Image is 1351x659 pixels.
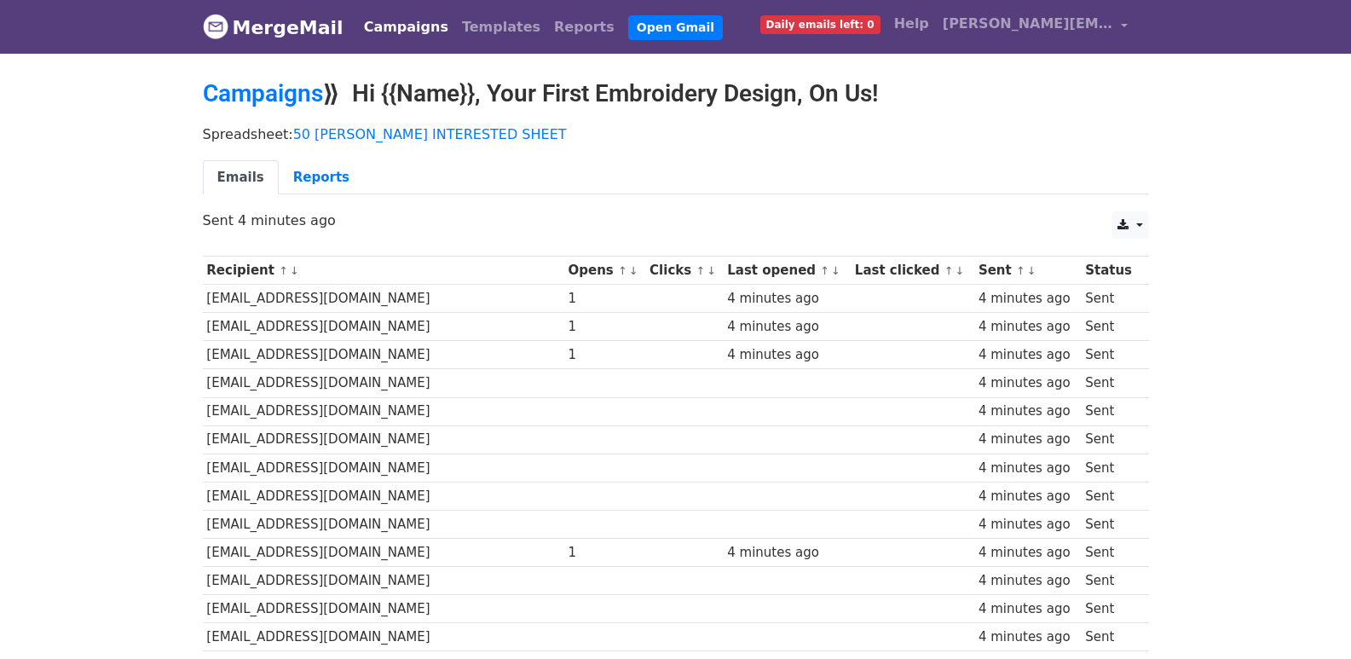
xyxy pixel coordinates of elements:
th: Opens [564,257,646,285]
td: [EMAIL_ADDRESS][DOMAIN_NAME] [203,425,564,454]
th: Sent [974,257,1081,285]
th: Last opened [723,257,851,285]
th: Last clicked [851,257,974,285]
a: Templates [455,10,547,44]
div: 4 minutes ago [979,543,1077,563]
td: Sent [1081,341,1140,369]
div: 4 minutes ago [979,317,1077,337]
a: Help [887,7,936,41]
div: 1 [568,289,641,309]
a: ↑ [1016,264,1025,277]
td: [EMAIL_ADDRESS][DOMAIN_NAME] [203,397,564,425]
div: 4 minutes ago [979,289,1077,309]
div: 4 minutes ago [979,515,1077,535]
a: ↑ [279,264,288,277]
a: ↑ [944,264,954,277]
a: [PERSON_NAME][EMAIL_ADDRESS][DOMAIN_NAME] [936,7,1135,47]
div: 4 minutes ago [727,317,846,337]
td: [EMAIL_ADDRESS][DOMAIN_NAME] [203,567,564,595]
a: ↓ [707,264,716,277]
div: 1 [568,543,641,563]
a: ↓ [831,264,840,277]
div: 4 minutes ago [979,487,1077,506]
div: 4 minutes ago [979,402,1077,421]
div: 4 minutes ago [979,627,1077,647]
td: [EMAIL_ADDRESS][DOMAIN_NAME] [203,285,564,313]
p: Sent 4 minutes ago [203,211,1149,229]
td: [EMAIL_ADDRESS][DOMAIN_NAME] [203,454,564,482]
span: [PERSON_NAME][EMAIL_ADDRESS][DOMAIN_NAME] [943,14,1113,34]
td: [EMAIL_ADDRESS][DOMAIN_NAME] [203,539,564,567]
a: ↑ [618,264,627,277]
td: [EMAIL_ADDRESS][DOMAIN_NAME] [203,510,564,538]
span: Daily emails left: 0 [760,15,880,34]
td: [EMAIL_ADDRESS][DOMAIN_NAME] [203,313,564,341]
td: [EMAIL_ADDRESS][DOMAIN_NAME] [203,482,564,510]
a: ↑ [696,264,705,277]
td: [EMAIL_ADDRESS][DOMAIN_NAME] [203,341,564,369]
div: 4 minutes ago [979,430,1077,449]
td: Sent [1081,454,1140,482]
a: 50 [PERSON_NAME] INTERESTED SHEET [293,126,567,142]
div: 4 minutes ago [727,543,846,563]
td: Sent [1081,285,1140,313]
a: Daily emails left: 0 [753,7,887,41]
div: 4 minutes ago [727,345,846,365]
div: 4 minutes ago [979,345,1077,365]
a: ↓ [1027,264,1036,277]
a: Campaigns [357,10,455,44]
div: 4 minutes ago [979,599,1077,619]
th: Status [1081,257,1140,285]
td: Sent [1081,482,1140,510]
td: [EMAIL_ADDRESS][DOMAIN_NAME] [203,369,564,397]
td: Sent [1081,369,1140,397]
td: [EMAIL_ADDRESS][DOMAIN_NAME] [203,595,564,623]
h2: ⟫ Hi {{Name}}, Your First Embroidery Design, On Us! [203,79,1149,108]
a: Emails [203,160,279,195]
div: 1 [568,345,641,365]
div: 4 minutes ago [727,289,846,309]
th: Clicks [645,257,723,285]
a: MergeMail [203,9,344,45]
td: Sent [1081,425,1140,454]
p: Spreadsheet: [203,125,1149,143]
td: Sent [1081,567,1140,595]
a: ↓ [955,264,964,277]
td: Sent [1081,397,1140,425]
a: ↓ [629,264,638,277]
td: Sent [1081,595,1140,623]
a: ↓ [290,264,299,277]
a: Open Gmail [628,15,723,40]
th: Recipient [203,257,564,285]
div: 4 minutes ago [979,459,1077,478]
a: ↑ [820,264,829,277]
td: [EMAIL_ADDRESS][DOMAIN_NAME] [203,623,564,651]
a: Reports [547,10,621,44]
td: Sent [1081,510,1140,538]
a: Campaigns [203,79,323,107]
a: Reports [279,160,364,195]
img: MergeMail logo [203,14,228,39]
td: Sent [1081,623,1140,651]
div: 4 minutes ago [979,571,1077,591]
div: 1 [568,317,641,337]
td: Sent [1081,313,1140,341]
div: 4 minutes ago [979,373,1077,393]
td: Sent [1081,539,1140,567]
